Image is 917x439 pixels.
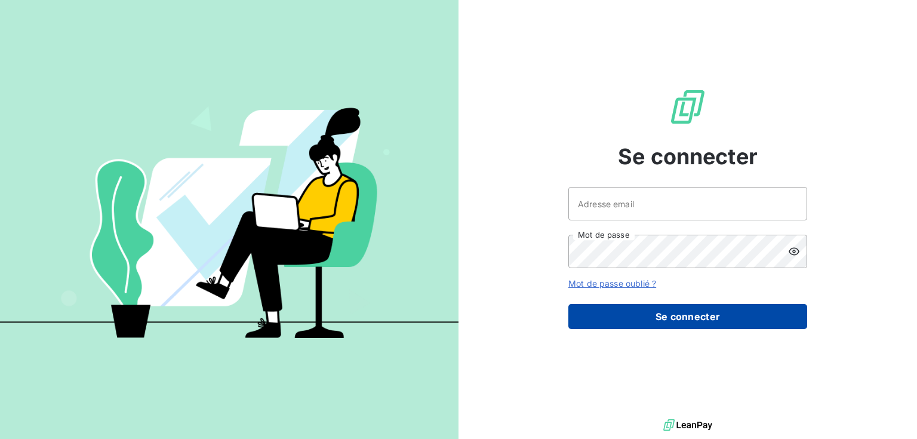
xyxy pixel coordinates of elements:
span: Se connecter [618,140,758,173]
input: placeholder [568,187,807,220]
button: Se connecter [568,304,807,329]
img: logo [663,416,712,434]
img: Logo LeanPay [669,88,707,126]
a: Mot de passe oublié ? [568,278,656,288]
